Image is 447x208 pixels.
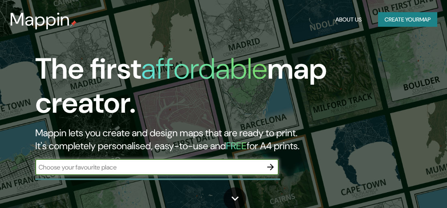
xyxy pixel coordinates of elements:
[226,139,247,152] h5: FREE
[141,50,267,88] h1: affordable
[35,52,393,127] h1: The first map creator.
[10,9,70,30] h3: Mappin
[70,20,77,27] img: mappin-pin
[35,127,393,152] h2: Mappin lets you create and design maps that are ready to print. It's completely personalised, eas...
[35,163,262,172] input: Choose your favourite place
[332,12,365,27] button: About Us
[378,12,437,27] button: Create yourmap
